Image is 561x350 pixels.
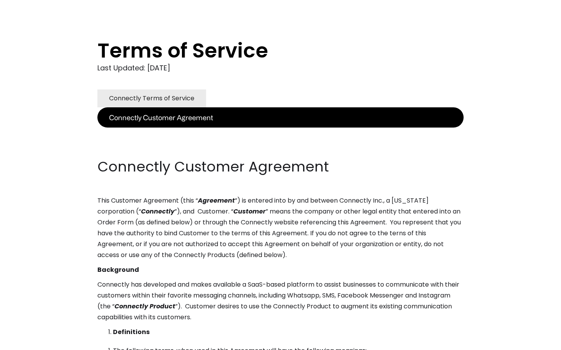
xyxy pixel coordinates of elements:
[109,93,194,104] div: Connectly Terms of Service
[97,195,464,261] p: This Customer Agreement (this “ ”) is entered into by and between Connectly Inc., a [US_STATE] co...
[8,336,47,347] aside: Language selected: English
[115,302,175,311] em: Connectly Product
[97,39,432,62] h1: Terms of Service
[113,327,150,336] strong: Definitions
[97,142,464,153] p: ‍
[109,112,213,123] div: Connectly Customer Agreement
[233,207,266,216] em: Customer
[198,196,235,205] em: Agreement
[97,62,464,74] div: Last Updated: [DATE]
[97,265,139,274] strong: Background
[97,157,464,177] h2: Connectly Customer Agreement
[97,128,464,138] p: ‍
[141,207,175,216] em: Connectly
[16,336,47,347] ul: Language list
[97,279,464,323] p: Connectly has developed and makes available a SaaS-based platform to assist businesses to communi...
